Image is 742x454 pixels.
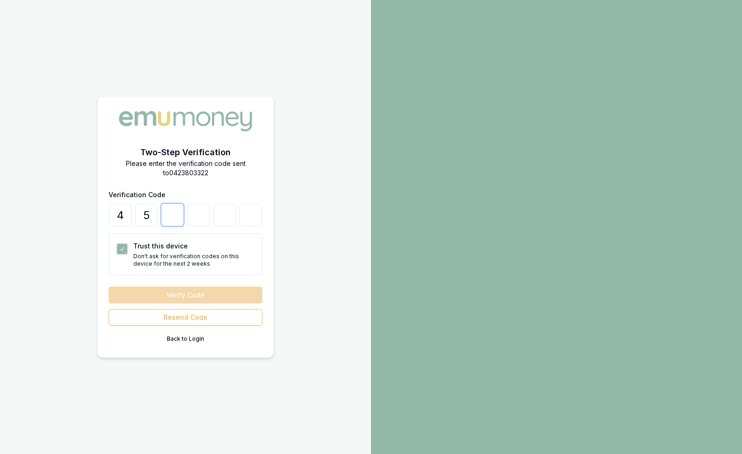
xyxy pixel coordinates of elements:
p: Don't ask for verification codes on this device for the next 2 weeks [133,253,254,268]
img: Emu Money [116,108,255,135]
h2: Two-Step Verification [109,146,262,159]
button: Back to Login [109,331,262,346]
p: Please enter the verification code sent to 0423803322 [109,159,262,178]
button: Resend Code [109,309,262,326]
label: Verification Code [109,191,165,199]
label: Trust this device [133,242,188,250]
